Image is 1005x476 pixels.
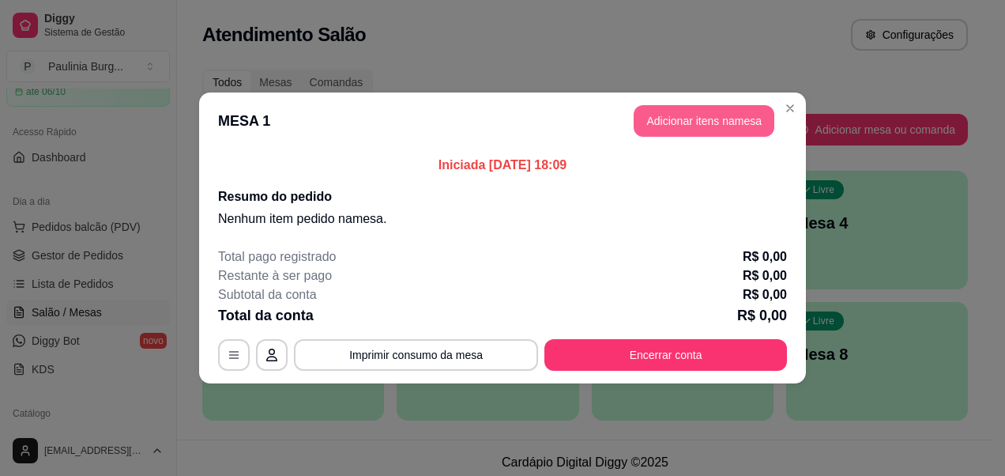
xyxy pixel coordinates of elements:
button: Imprimir consumo da mesa [294,339,538,371]
p: Subtotal da conta [218,285,317,304]
p: Iniciada [DATE] 18:09 [218,156,787,175]
p: Nenhum item pedido na mesa . [218,210,787,229]
p: Restante à ser pago [218,266,332,285]
p: R$ 0,00 [743,266,787,285]
p: R$ 0,00 [743,247,787,266]
p: Total pago registrado [218,247,336,266]
button: Encerrar conta [544,339,787,371]
h2: Resumo do pedido [218,187,787,206]
p: Total da conta [218,304,314,327]
header: MESA 1 [199,93,806,149]
button: Close [777,96,803,121]
p: R$ 0,00 [743,285,787,304]
button: Adicionar itens namesa [634,105,774,137]
p: R$ 0,00 [737,304,787,327]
